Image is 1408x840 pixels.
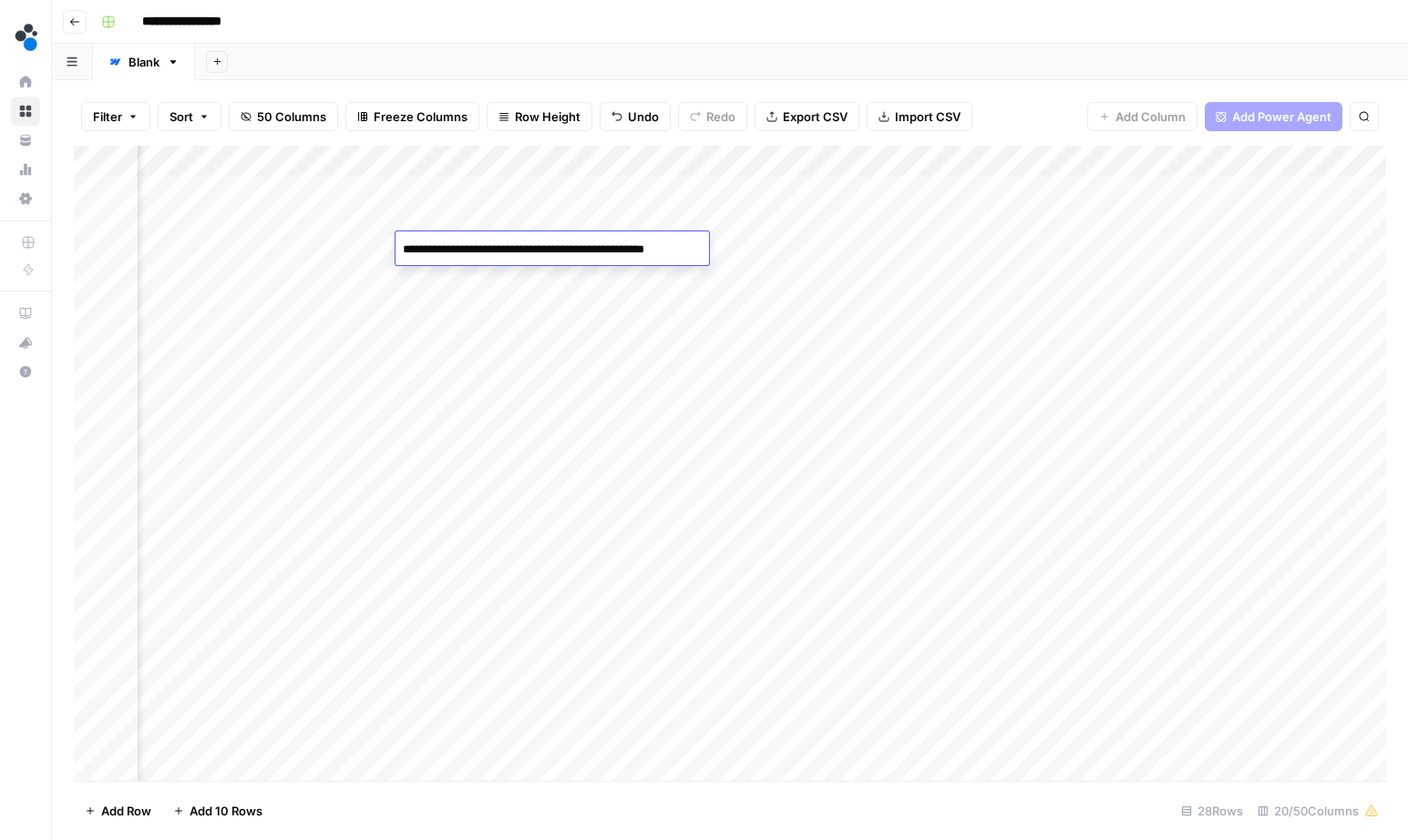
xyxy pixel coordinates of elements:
button: Redo [678,102,747,131]
img: spot.ai Logo [11,21,44,54]
a: AirOps Academy [11,299,40,328]
span: Sort [170,108,193,126]
span: 50 Columns [257,108,326,126]
button: Add Row [74,796,162,825]
div: 28 Rows [1174,796,1250,825]
span: Add Row [101,802,151,820]
span: Add Column [1115,108,1186,126]
a: Blank [93,44,195,80]
a: Home [11,67,40,97]
button: Add Power Agent [1205,102,1342,131]
span: Freeze Columns [374,108,468,126]
div: Blank [128,53,159,71]
span: Filter [93,108,122,126]
a: Browse [11,97,40,126]
button: Row Height [487,102,592,131]
span: Undo [628,108,659,126]
button: Help + Support [11,357,40,386]
span: Export CSV [783,108,848,126]
div: 20/50 Columns [1250,796,1386,825]
a: Your Data [11,126,40,155]
span: Row Height [515,108,581,126]
button: Import CSV [867,102,972,131]
button: Workspace: spot.ai [11,15,40,60]
button: Add Column [1087,102,1197,131]
button: Freeze Columns [345,102,479,131]
a: Settings [11,184,40,213]
span: Add Power Agent [1232,108,1331,126]
button: Add 10 Rows [162,796,273,825]
button: 50 Columns [229,102,338,131]
a: Usage [11,155,40,184]
div: What's new? [12,329,39,356]
button: Filter [81,102,150,131]
span: Redo [706,108,735,126]
span: Add 10 Rows [190,802,262,820]
button: Undo [600,102,671,131]
span: Import CSV [895,108,961,126]
button: What's new? [11,328,40,357]
button: Sort [158,102,221,131]
button: Export CSV [755,102,859,131]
